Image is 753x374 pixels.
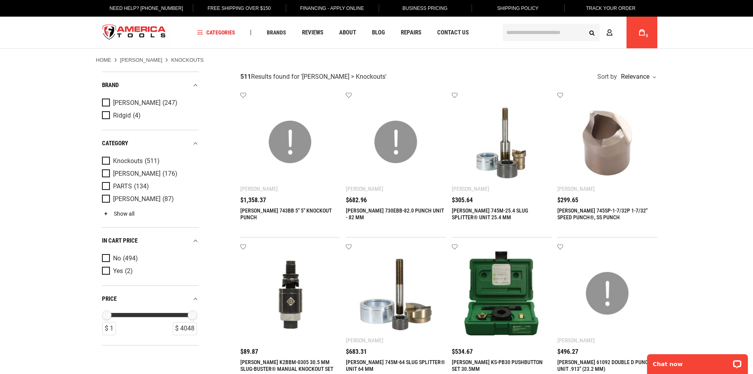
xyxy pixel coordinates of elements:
[372,30,385,36] span: Blog
[354,100,438,184] img: GREENLEE 730EBB-82.0 PUNCH UNIT - 82 MM
[452,186,489,192] div: [PERSON_NAME]
[240,349,258,355] span: $89.87
[248,251,332,336] img: GREENLEE K2BBM-0305 30.5 MM SLUG-BUSTER® MANUAL KNOCKOUT SET
[102,195,197,203] a: [PERSON_NAME] (87)
[102,322,116,335] div: $ 1
[339,30,356,36] span: About
[346,337,383,344] div: [PERSON_NAME]
[96,18,173,47] a: store logo
[346,359,445,372] a: [PERSON_NAME] 745M-64 SLUG SPLITTER® UNIT 64 MM
[346,186,383,192] div: [PERSON_NAME]
[134,183,149,190] span: (134)
[460,100,544,184] img: GREENLEE 745M-25.4 SLUG SPLITTER® UNIT 25.4 MM
[497,6,539,11] span: Shipping Policy
[102,267,197,275] a: Yes (2)
[646,34,648,38] span: 0
[585,25,600,40] button: Search
[102,72,199,346] div: Product Filters
[565,251,649,336] img: GREENLEE 61092 DOUBLE D PUNCH UNIT .913
[302,30,323,36] span: Reviews
[452,197,473,203] span: $305.64
[123,255,138,262] span: (494)
[437,30,469,36] span: Contact Us
[634,17,649,48] a: 0
[133,112,141,119] span: (4)
[102,99,197,107] a: [PERSON_NAME] (247)
[113,268,123,275] span: Yes
[173,322,197,335] div: $ 4048
[354,251,438,336] img: GREENLEE 745M-64 SLUG SPLITTER® UNIT 64 MM
[102,254,197,263] a: No (494)
[263,27,290,38] a: Brands
[194,27,239,38] a: Categories
[397,27,425,38] a: Repairs
[96,57,111,64] a: Home
[336,27,360,38] a: About
[102,294,199,304] div: price
[619,74,655,80] div: Relevance
[368,27,389,38] a: Blog
[346,207,444,220] a: [PERSON_NAME] 730EBB-82.0 PUNCH UNIT - 82 MM
[162,100,177,106] span: (247)
[145,158,160,165] span: (511)
[240,197,266,203] span: $1,358.37
[102,182,197,191] a: PARTS (134)
[125,268,133,275] span: (2)
[452,359,543,372] a: [PERSON_NAME] KS-PB30 PUSHBUTTON SET 30.5MM
[298,27,327,38] a: Reviews
[240,207,332,220] a: [PERSON_NAME] 743BB 5" 5" KNOCKOUT PUNCH
[96,18,173,47] img: America Tools
[102,138,199,149] div: category
[113,99,160,106] span: [PERSON_NAME]
[557,197,578,203] span: $299.65
[240,73,387,81] div: Results found for ' '
[642,349,753,374] iframe: LiveChat chat widget
[102,80,199,91] div: Brand
[113,112,131,119] span: Ridgid
[557,359,652,372] a: [PERSON_NAME] 61092 DOUBLE D PUNCH UNIT .913" (23.2 MM)
[240,359,333,372] a: [PERSON_NAME] K2BBM-0305 30.5 MM SLUG-BUSTER® MANUAL KNOCKOUT SET
[102,111,197,120] a: Ridgid (4)
[102,169,197,178] a: [PERSON_NAME] (176)
[240,186,278,192] div: [PERSON_NAME]
[434,27,472,38] a: Contact Us
[452,207,528,220] a: [PERSON_NAME] 745M-25.4 SLUG SPLITTER® UNIT 25.4 MM
[162,171,177,177] span: (176)
[113,170,160,177] span: [PERSON_NAME]
[240,73,251,80] strong: 511
[113,158,143,165] span: Knockouts
[113,255,121,262] span: No
[401,30,421,36] span: Repairs
[452,349,473,355] span: $534.67
[102,157,197,165] a: Knockouts (511)
[557,186,595,192] div: [PERSON_NAME]
[248,100,332,184] img: GREENLEE 743BB 5
[557,337,595,344] div: [PERSON_NAME]
[197,30,235,35] span: Categories
[565,100,649,184] img: GREENLEE 745SP-1-7/32P 1-7/32
[460,251,544,336] img: GREENLEE KS-PB30 PUSHBUTTON SET 30.5MM
[102,211,134,217] a: Show all
[267,30,286,35] span: Brands
[557,207,647,220] a: [PERSON_NAME] 745SP-1-7/32P 1-7/32" SPEED PUNCH®, SS PUNCH
[102,235,199,246] div: In cart price
[120,57,162,64] a: [PERSON_NAME]
[557,349,578,355] span: $496.27
[597,74,617,80] span: Sort by
[113,196,160,203] span: [PERSON_NAME]
[302,73,385,80] span: [PERSON_NAME] > Knockouts
[113,183,132,190] span: PARTS
[346,197,367,203] span: $682.96
[162,196,174,203] span: (87)
[346,349,367,355] span: $683.31
[171,57,204,63] strong: Knockouts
